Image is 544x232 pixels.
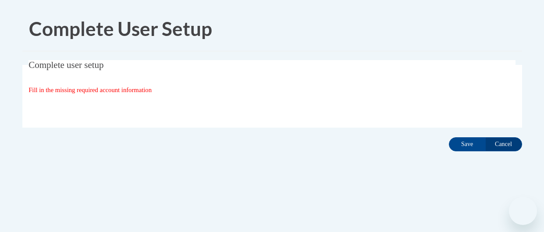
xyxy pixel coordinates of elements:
[28,86,152,93] span: Fill in the missing required account information
[485,137,522,151] input: Cancel
[509,197,537,225] iframe: Button to launch messaging window
[29,17,212,40] span: Complete User Setup
[28,60,103,70] span: Complete user setup
[449,137,486,151] input: Save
